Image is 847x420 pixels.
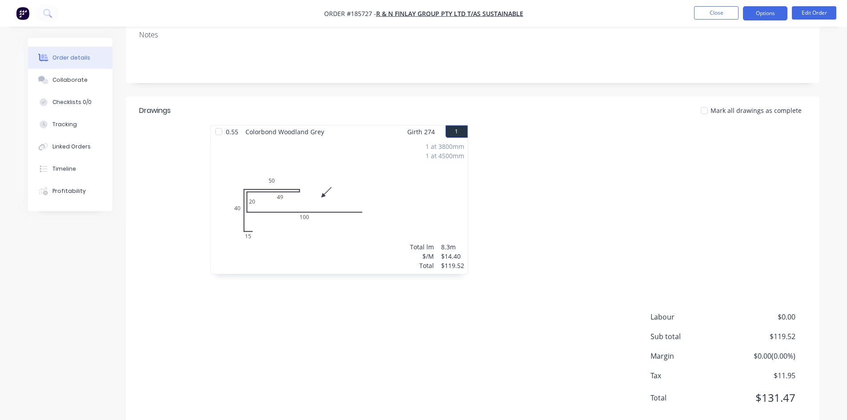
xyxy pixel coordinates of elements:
div: $119.52 [441,261,464,270]
div: 1 at 4500mm [426,151,464,160]
span: $131.47 [729,390,795,406]
span: Total [650,392,730,403]
button: Tracking [28,113,112,136]
button: Edit Order [792,6,836,20]
button: Timeline [28,158,112,180]
span: $119.52 [729,331,795,342]
img: Factory [16,7,29,20]
button: Order details [28,47,112,69]
button: Close [694,6,739,20]
button: Checklists 0/0 [28,91,112,113]
button: 1 [446,125,468,138]
button: Options [743,6,787,20]
div: 015405049201001 at 3800mm1 at 4500mmTotal lm$/MTotal8.3m$14.40$119.52 [211,138,468,274]
div: $14.40 [441,252,464,261]
button: Collaborate [28,69,112,91]
div: Total lm [410,242,434,252]
a: R & N Finlay Group Pty Ltd T/as Sustainable [376,9,523,18]
span: Order #185727 - [324,9,376,18]
button: Profitability [28,180,112,202]
span: $0.00 [729,312,795,322]
div: Drawings [139,105,171,116]
span: Margin [650,351,730,361]
button: Linked Orders [28,136,112,158]
div: Profitability [52,187,86,195]
span: Labour [650,312,730,322]
div: $/M [410,252,434,261]
div: 8.3m [441,242,464,252]
span: Sub total [650,331,730,342]
div: Total [410,261,434,270]
span: Mark all drawings as complete [711,106,802,115]
div: Timeline [52,165,76,173]
div: Checklists 0/0 [52,98,92,106]
span: 0.55 [222,125,242,138]
div: 1 at 3800mm [426,142,464,151]
div: Collaborate [52,76,88,84]
div: Order details [52,54,90,62]
div: Tracking [52,120,77,128]
span: $11.95 [729,370,795,381]
span: $0.00 ( 0.00 %) [729,351,795,361]
div: Linked Orders [52,143,91,151]
span: Tax [650,370,730,381]
span: Girth 274 [407,125,435,138]
div: Notes [139,31,806,39]
span: Colorbond Woodland Grey [242,125,328,138]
